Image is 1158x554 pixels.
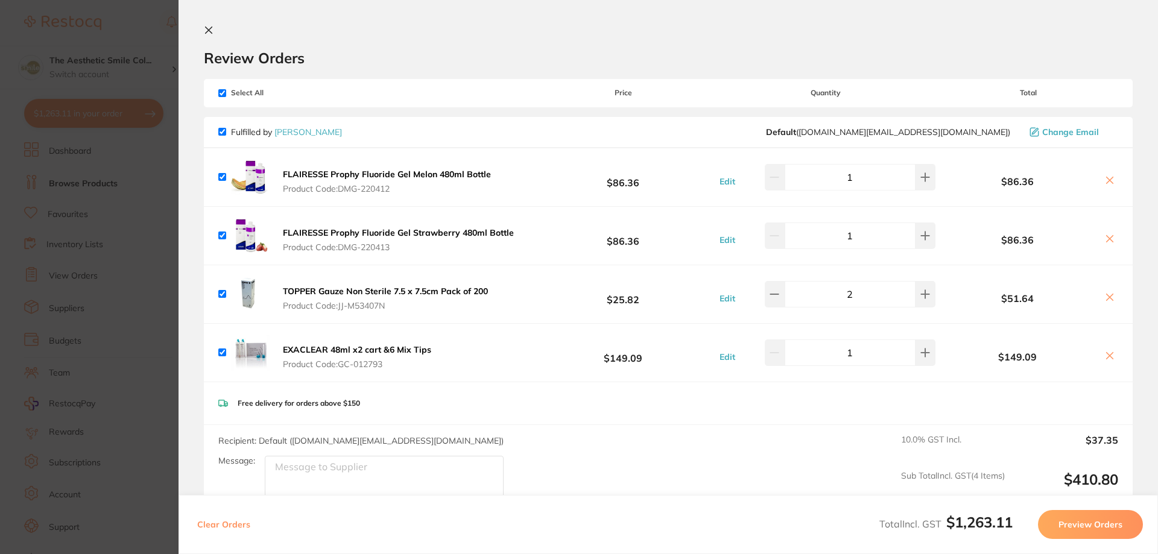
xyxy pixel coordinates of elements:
[946,513,1013,531] b: $1,263.11
[716,351,739,362] button: Edit
[533,283,713,305] b: $25.82
[283,301,488,310] span: Product Code: JJ-M53407N
[879,518,1013,530] span: Total Incl. GST
[231,333,270,372] img: Zm5wa2RuZQ
[283,227,514,238] b: FLAIRESSE Prophy Fluoride Gel Strawberry 480ml Bottle
[283,169,491,180] b: FLAIRESSE Prophy Fluoride Gel Melon 480ml Bottle
[766,127,796,137] b: Default
[1014,435,1118,461] output: $37.35
[283,242,514,252] span: Product Code: DMG-220413
[238,399,360,408] p: Free delivery for orders above $150
[204,49,1133,67] h2: Review Orders
[938,235,1096,245] b: $86.36
[283,184,491,194] span: Product Code: DMG-220412
[218,456,255,466] label: Message:
[283,286,488,297] b: TOPPER Gauze Non Sterile 7.5 x 7.5cm Pack of 200
[938,89,1118,97] span: Total
[194,510,254,539] button: Clear Orders
[938,351,1096,362] b: $149.09
[1014,471,1118,504] output: $410.80
[279,169,495,194] button: FLAIRESSE Prophy Fluoride Gel Melon 480ml Bottle Product Code:DMG-220412
[231,158,270,197] img: OHV5bTQ0cw
[1042,127,1099,137] span: Change Email
[218,89,339,97] span: Select All
[1038,510,1143,539] button: Preview Orders
[716,176,739,187] button: Edit
[283,359,431,369] span: Product Code: GC-012793
[231,275,270,313] img: eWliOW9vaw
[533,166,713,188] b: $86.36
[901,471,1005,504] span: Sub Total Incl. GST ( 4 Items)
[274,127,342,137] a: [PERSON_NAME]
[218,435,504,446] span: Recipient: Default ( [DOMAIN_NAME][EMAIL_ADDRESS][DOMAIN_NAME] )
[1026,127,1118,137] button: Change Email
[231,127,342,137] p: Fulfilled by
[766,127,1010,137] span: customer.care@henryschein.com.au
[279,344,435,370] button: EXACLEAR 48ml x2 cart &6 Mix Tips Product Code:GC-012793
[533,89,713,97] span: Price
[716,293,739,304] button: Edit
[279,286,492,311] button: TOPPER Gauze Non Sterile 7.5 x 7.5cm Pack of 200 Product Code:JJ-M53407N
[901,435,1005,461] span: 10.0 % GST Incl.
[716,235,739,245] button: Edit
[533,341,713,364] b: $149.09
[938,176,1096,187] b: $86.36
[279,227,517,253] button: FLAIRESSE Prophy Fluoride Gel Strawberry 480ml Bottle Product Code:DMG-220413
[713,89,938,97] span: Quantity
[283,344,431,355] b: EXACLEAR 48ml x2 cart &6 Mix Tips
[938,293,1096,304] b: $51.64
[533,224,713,247] b: $86.36
[231,216,270,255] img: NGZlOHc3NA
